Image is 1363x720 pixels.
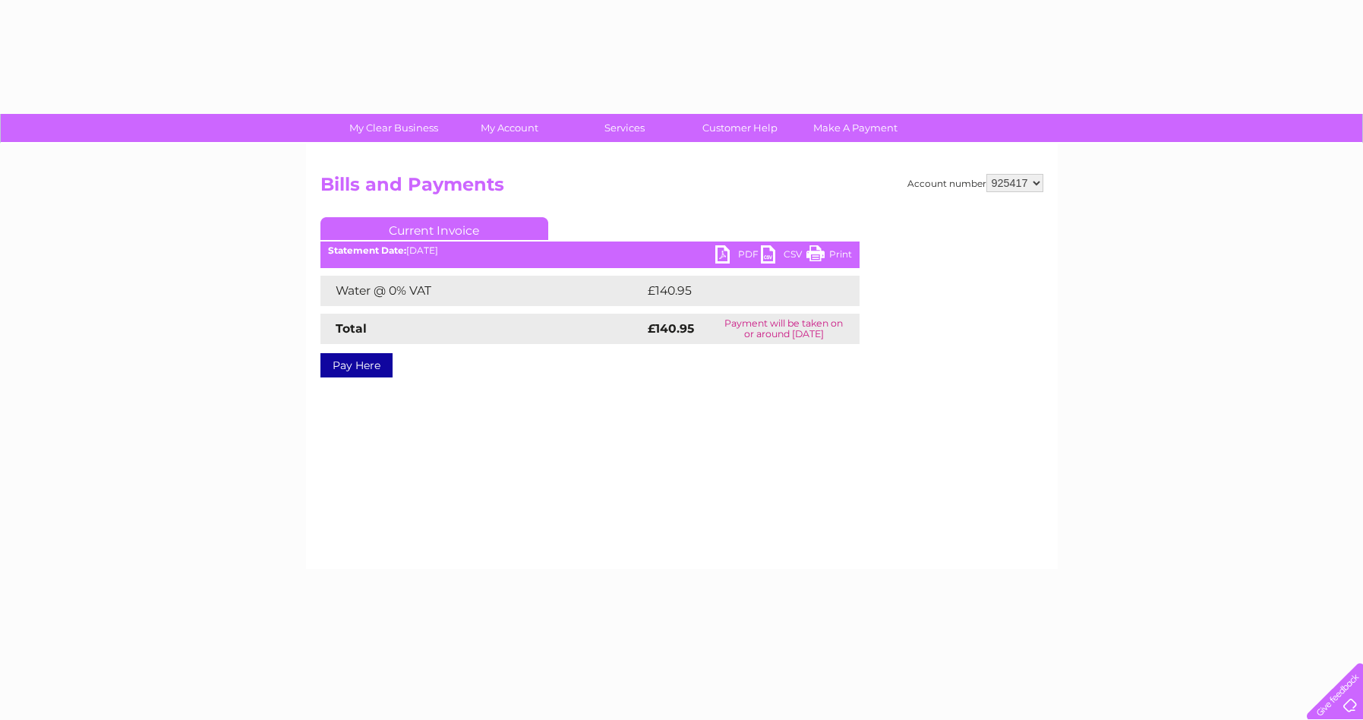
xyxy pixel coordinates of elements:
[648,321,694,336] strong: £140.95
[793,114,918,142] a: Make A Payment
[562,114,687,142] a: Services
[331,114,456,142] a: My Clear Business
[446,114,572,142] a: My Account
[761,245,806,267] a: CSV
[644,276,832,306] td: £140.95
[328,245,406,256] b: Statement Date:
[320,276,644,306] td: Water @ 0% VAT
[320,217,548,240] a: Current Invoice
[677,114,803,142] a: Customer Help
[320,245,860,256] div: [DATE]
[806,245,852,267] a: Print
[320,174,1043,203] h2: Bills and Payments
[715,245,761,267] a: PDF
[336,321,367,336] strong: Total
[320,353,393,377] a: Pay Here
[708,314,860,344] td: Payment will be taken on or around [DATE]
[907,174,1043,192] div: Account number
